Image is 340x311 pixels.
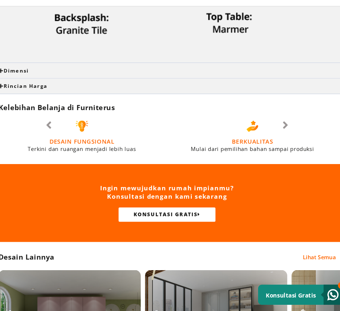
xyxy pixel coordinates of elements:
[297,257,328,264] a: Lihat Semua
[172,155,328,162] p: Mulai dari pemilihan bahan sampai produksi
[12,116,328,124] h2: Kelebihan Belanja di Furniterus
[12,148,168,155] h4: DESAIN FUNGSIONAL
[12,192,328,208] h2: Ingin mewujudkan rumah impianmu? Konsultasi dengan kami sekarang
[12,155,168,162] p: Terkini dan ruangan menjadi lebih luas
[256,287,335,306] a: Konsultasi Gratis
[124,214,216,228] a: KONSULTASI GRATIS
[172,148,328,155] h4: BERKUALITAS
[84,132,96,143] img: desain-fungsional.png
[245,132,256,143] img: berkualitas.png
[12,97,328,103] div: Rincian Harga
[12,82,328,89] div: Dimensi
[263,293,310,300] small: Konsultasi Gratis
[12,256,64,265] h2: Desain Lainnya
